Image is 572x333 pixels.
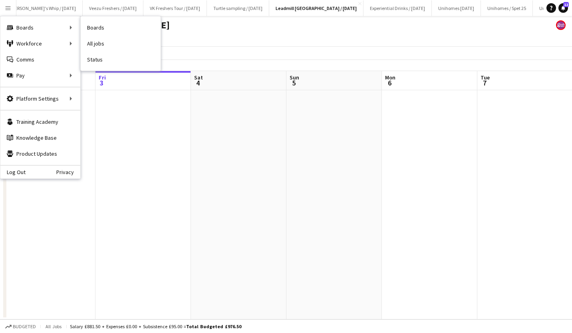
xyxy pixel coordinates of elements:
[0,169,26,175] a: Log Out
[0,52,80,67] a: Comms
[481,0,533,16] button: Unihomes / Spet 25
[194,74,203,81] span: Sat
[563,2,569,7] span: 12
[556,20,566,30] app-user-avatar: Gosh Promo UK
[13,324,36,329] span: Budgeted
[558,3,568,13] a: 12
[0,67,80,83] div: Pay
[83,0,143,16] button: Veezu Freshers / [DATE]
[0,130,80,146] a: Knowledge Base
[269,0,363,16] button: Leadmill [GEOGRAPHIC_DATA] / [DATE]
[70,323,241,329] div: Salary £881.50 + Expenses £0.00 + Subsistence £95.00 =
[81,36,161,52] a: All jobs
[143,0,207,16] button: VK Freshers Tour / [DATE]
[0,20,80,36] div: Boards
[56,169,80,175] a: Privacy
[0,146,80,162] a: Product Updates
[207,0,269,16] button: Turtle sampling / [DATE]
[4,322,37,331] button: Budgeted
[4,0,83,16] button: [PERSON_NAME]'s Whip / [DATE]
[384,78,395,87] span: 6
[0,36,80,52] div: Workforce
[44,323,63,329] span: All jobs
[432,0,481,16] button: Unihomes [DATE]
[193,78,203,87] span: 4
[363,0,432,16] button: Experiential Drinks / [DATE]
[481,74,490,81] span: Tue
[479,78,490,87] span: 7
[186,323,241,329] span: Total Budgeted £976.50
[385,74,395,81] span: Mon
[99,74,106,81] span: Fri
[290,74,299,81] span: Sun
[288,78,299,87] span: 5
[0,91,80,107] div: Platform Settings
[97,78,106,87] span: 3
[81,52,161,67] a: Status
[0,114,80,130] a: Training Academy
[81,20,161,36] a: Boards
